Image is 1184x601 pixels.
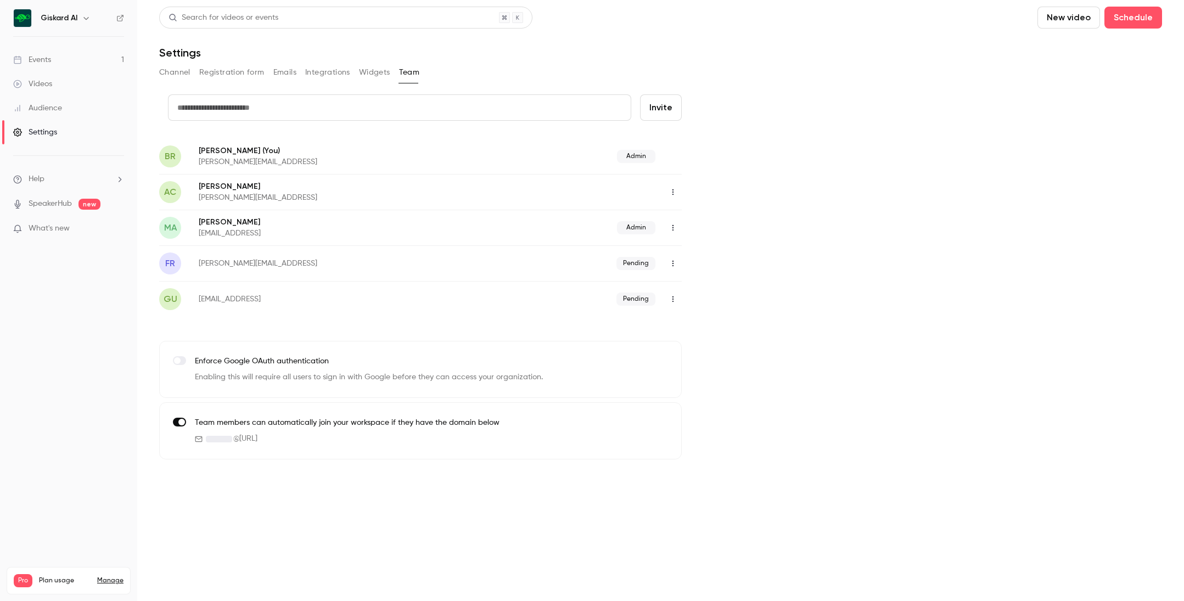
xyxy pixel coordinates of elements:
[39,576,91,585] span: Plan usage
[199,217,439,228] p: [PERSON_NAME]
[13,54,51,65] div: Events
[273,64,296,81] button: Emails
[165,257,175,270] span: fr
[617,150,655,163] span: Admin
[199,145,467,156] p: [PERSON_NAME]
[14,574,32,587] span: Pro
[29,198,72,210] a: SpeakerHub
[199,192,491,203] p: [PERSON_NAME][EMAIL_ADDRESS]
[616,257,655,270] span: Pending
[305,64,350,81] button: Integrations
[169,12,278,24] div: Search for videos or events
[195,417,500,429] p: Team members can automatically join your workspace if they have the domain below
[164,293,177,306] span: gu
[640,94,682,121] button: Invite
[41,13,77,24] h6: Giskard AI
[13,78,52,89] div: Videos
[14,9,31,27] img: Giskard AI
[199,181,491,192] p: [PERSON_NAME]
[195,356,543,367] p: Enforce Google OAuth authentication
[616,293,655,306] span: Pending
[29,223,70,234] span: What's new
[199,228,439,239] p: [EMAIL_ADDRESS]
[78,199,100,210] span: new
[164,221,177,234] span: MA
[1037,7,1100,29] button: New video
[159,64,190,81] button: Channel
[199,64,265,81] button: Registration form
[97,576,124,585] a: Manage
[195,372,543,383] p: Enabling this will require all users to sign in with Google before they can access your organizat...
[359,64,390,81] button: Widgets
[260,145,280,156] span: (You)
[13,173,124,185] li: help-dropdown-opener
[199,258,467,269] p: [PERSON_NAME][EMAIL_ADDRESS]
[13,127,57,138] div: Settings
[29,173,44,185] span: Help
[13,103,62,114] div: Audience
[159,46,201,59] h1: Settings
[199,294,439,305] p: [EMAIL_ADDRESS]
[617,221,655,234] span: Admin
[233,433,257,445] span: @ [URL]
[165,150,176,163] span: BR
[199,156,467,167] p: [PERSON_NAME][EMAIL_ADDRESS]
[164,186,176,199] span: AC
[399,64,420,81] button: Team
[1104,7,1162,29] button: Schedule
